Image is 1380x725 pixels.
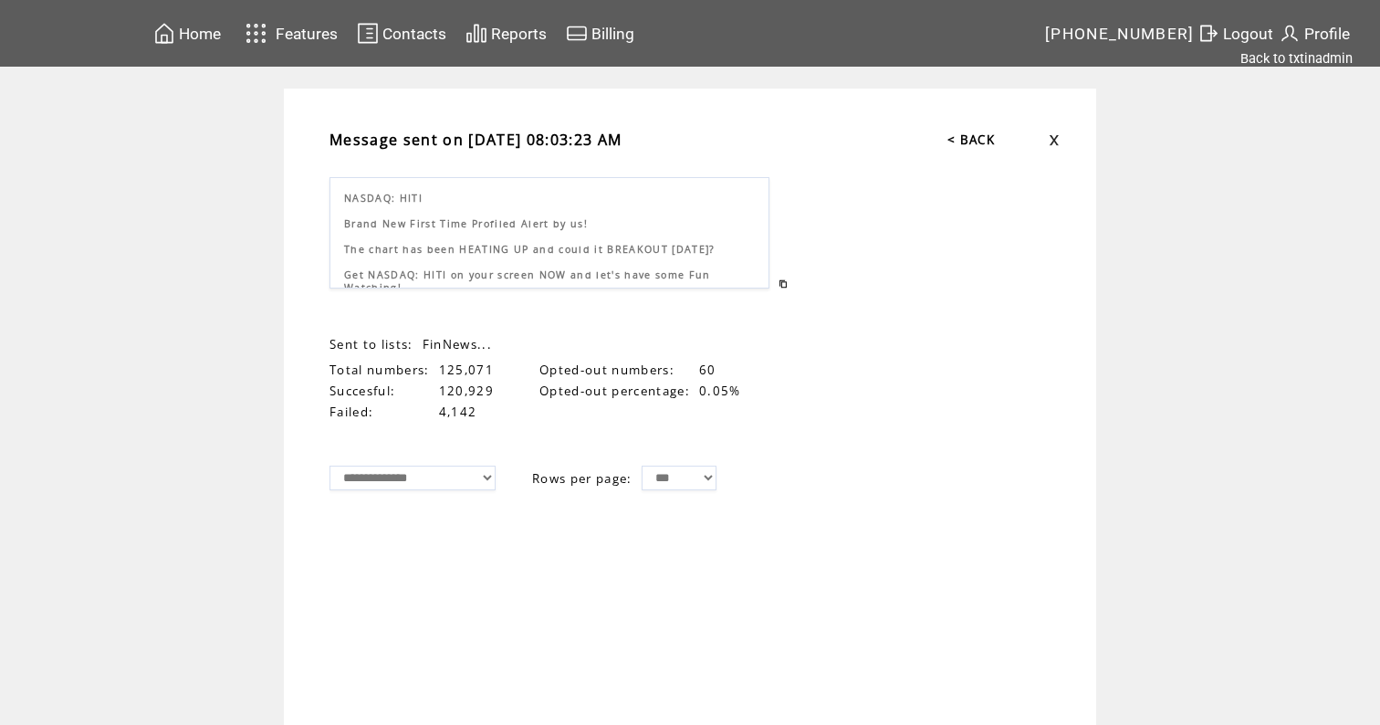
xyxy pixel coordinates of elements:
a: Home [151,19,224,47]
span: FinNews... [423,336,492,352]
span: Opted-out percentage: [539,383,690,399]
img: profile.svg [1279,22,1301,45]
a: Profile [1276,19,1353,47]
a: Logout [1195,19,1276,47]
img: creidtcard.svg [566,22,588,45]
span: 4,142 [439,404,477,420]
span: NASDAQ: HITI Brand New First Time Profiled Alert by us! The chart has been HEATING UP and could i... [344,192,716,371]
a: Reports [463,19,549,47]
span: [PHONE_NUMBER] [1045,25,1195,43]
span: Sent to lists: [329,336,413,352]
span: Reports [491,25,547,43]
span: Logout [1223,25,1273,43]
a: Contacts [354,19,449,47]
span: 125,071 [439,362,494,378]
img: home.svg [153,22,175,45]
img: chart.svg [465,22,487,45]
span: 60 [699,362,716,378]
a: < BACK [947,131,995,148]
span: Features [276,25,338,43]
span: Contacts [382,25,446,43]
span: Total numbers: [329,362,430,378]
img: features.svg [240,18,272,48]
span: Opted-out numbers: [539,362,674,378]
span: Billing [591,25,634,43]
a: Back to txtinadmin [1240,50,1353,67]
span: Profile [1304,25,1350,43]
img: contacts.svg [357,22,379,45]
a: Billing [563,19,637,47]
span: Rows per page: [532,470,632,487]
span: Succesful: [329,383,395,399]
span: 120,929 [439,383,494,399]
span: Home [179,25,221,43]
a: Features [237,16,340,51]
span: 0.05% [699,383,741,399]
span: Message sent on [DATE] 08:03:23 AM [329,130,622,150]
img: exit.svg [1197,22,1219,45]
span: Failed: [329,404,373,420]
